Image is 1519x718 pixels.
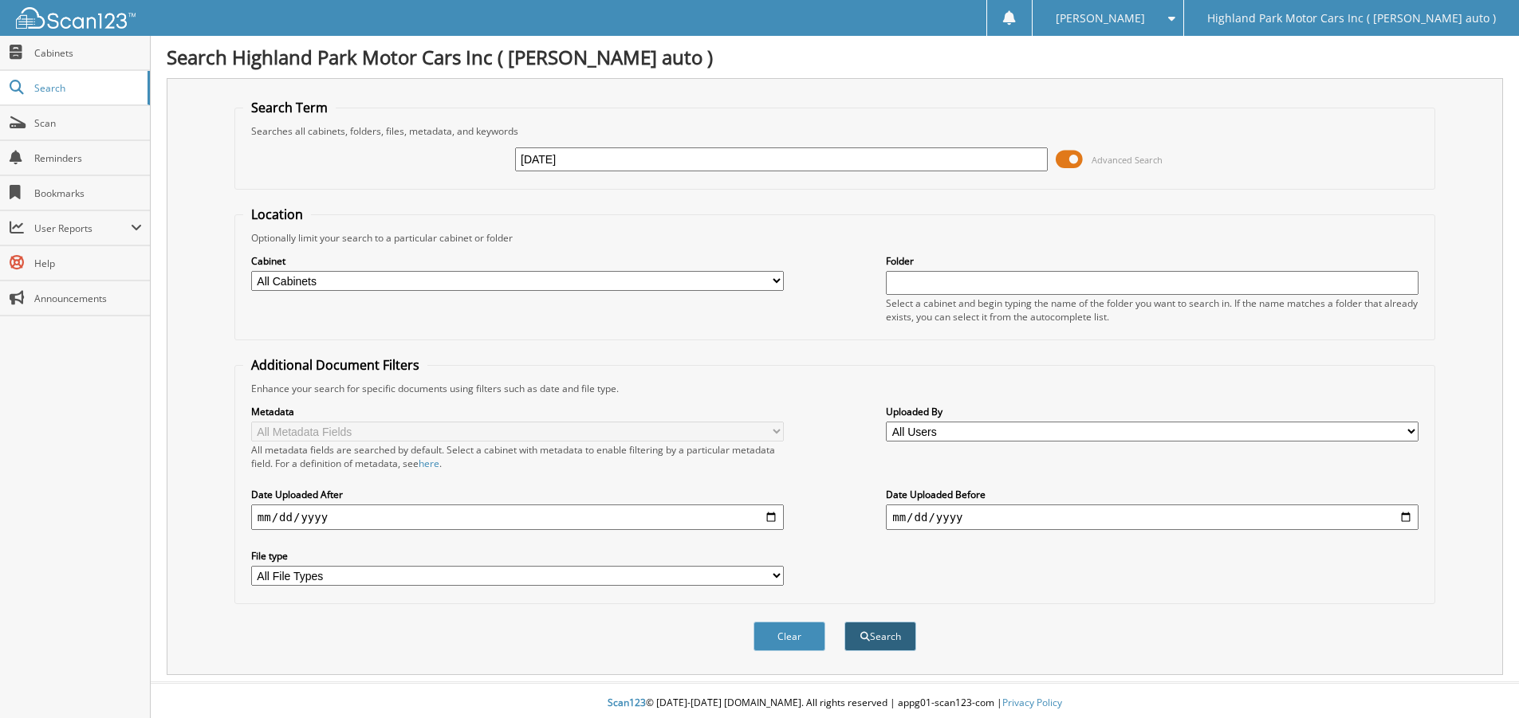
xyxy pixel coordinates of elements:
div: All metadata fields are searched by default. Select a cabinet with metadata to enable filtering b... [251,443,784,470]
span: Scan [34,116,142,130]
span: Search [34,81,140,95]
span: Reminders [34,151,142,165]
legend: Location [243,206,311,223]
span: Scan123 [608,696,646,709]
span: Bookmarks [34,186,142,200]
input: start [251,504,784,530]
div: Enhance your search for specific documents using filters such as date and file type. [243,382,1427,395]
span: Help [34,257,142,270]
label: Date Uploaded Before [886,488,1419,501]
label: Cabinet [251,254,784,268]
label: Date Uploaded After [251,488,784,501]
button: Search [844,622,916,651]
span: Cabinets [34,46,142,60]
span: [PERSON_NAME] [1056,14,1145,23]
img: scan123-logo-white.svg [16,7,136,29]
legend: Search Term [243,99,336,116]
a: Privacy Policy [1002,696,1062,709]
span: Announcements [34,292,142,305]
span: Highland Park Motor Cars Inc ( [PERSON_NAME] auto ) [1207,14,1496,23]
label: Uploaded By [886,405,1419,418]
a: here [419,457,439,470]
h1: Search Highland Park Motor Cars Inc ( [PERSON_NAME] auto ) [167,44,1503,70]
span: Advanced Search [1092,154,1163,166]
iframe: Chat Widget [1439,641,1519,718]
div: Select a cabinet and begin typing the name of the folder you want to search in. If the name match... [886,296,1419,324]
span: User Reports [34,222,131,235]
div: Optionally limit your search to a particular cabinet or folder [243,231,1427,245]
input: end [886,504,1419,530]
label: Folder [886,254,1419,268]
label: File type [251,549,784,563]
button: Clear [754,622,825,651]
div: Searches all cabinets, folders, files, metadata, and keywords [243,124,1427,138]
legend: Additional Document Filters [243,356,427,374]
label: Metadata [251,405,784,418]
